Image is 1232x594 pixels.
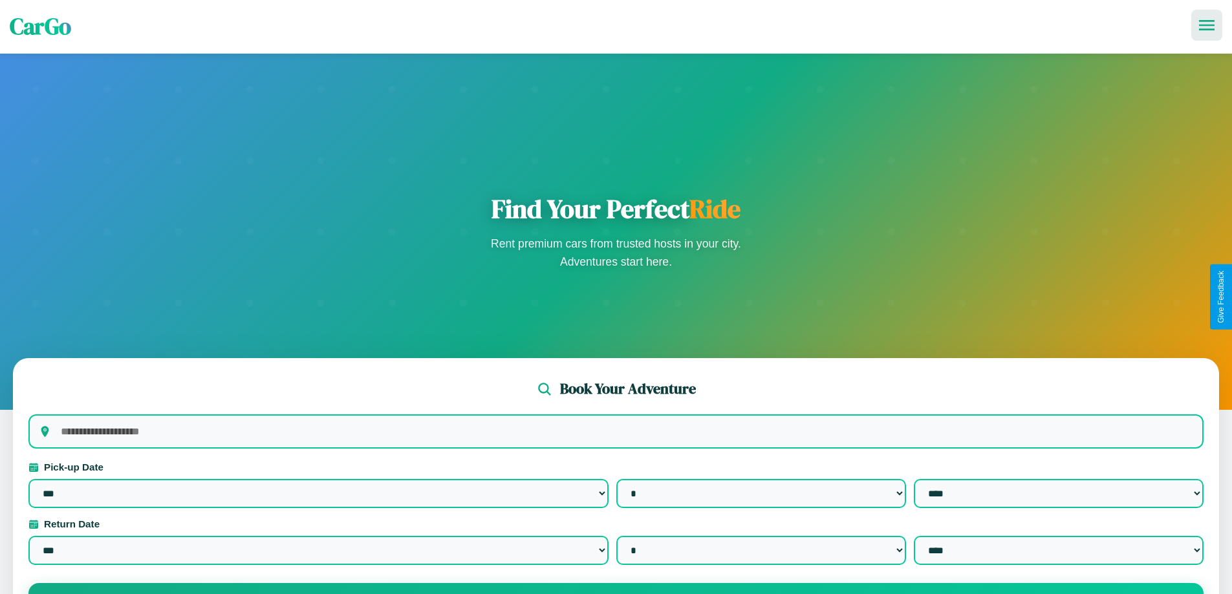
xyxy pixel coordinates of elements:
[689,191,740,226] span: Ride
[1216,271,1226,323] div: Give Feedback
[28,461,1204,472] label: Pick-up Date
[487,235,746,271] p: Rent premium cars from trusted hosts in your city. Adventures start here.
[560,379,696,399] h2: Book Your Adventure
[10,11,71,42] span: CarGo
[28,518,1204,529] label: Return Date
[487,193,746,224] h1: Find Your Perfect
